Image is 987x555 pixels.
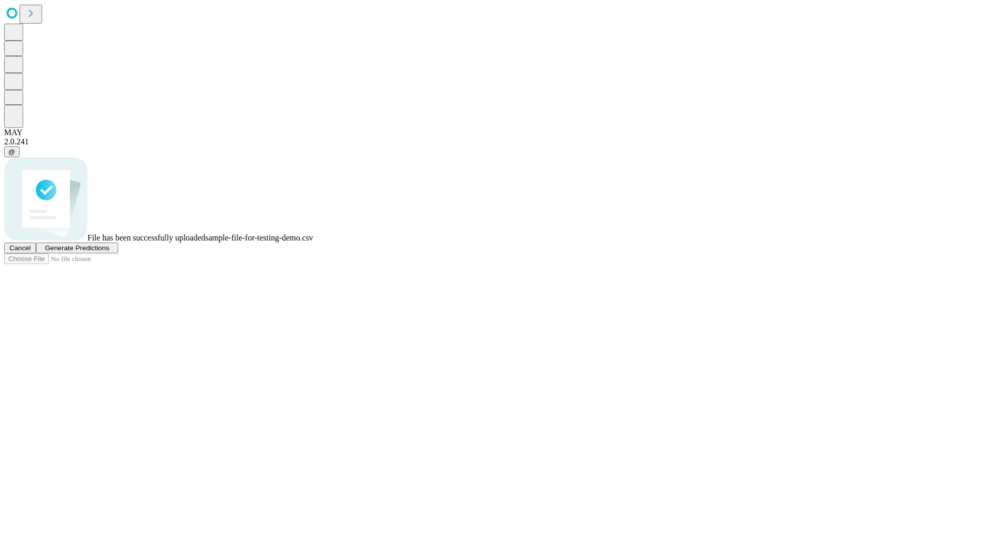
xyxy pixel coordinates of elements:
div: MAY [4,128,983,137]
div: 2.0.241 [4,137,983,146]
button: Generate Predictions [36,243,118,253]
button: @ [4,146,20,157]
span: File has been successfully uploaded [87,233,205,242]
button: Cancel [4,243,36,253]
span: sample-file-for-testing-demo.csv [205,233,313,242]
span: Generate Predictions [45,244,109,252]
span: Cancel [9,244,31,252]
span: @ [8,148,15,156]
